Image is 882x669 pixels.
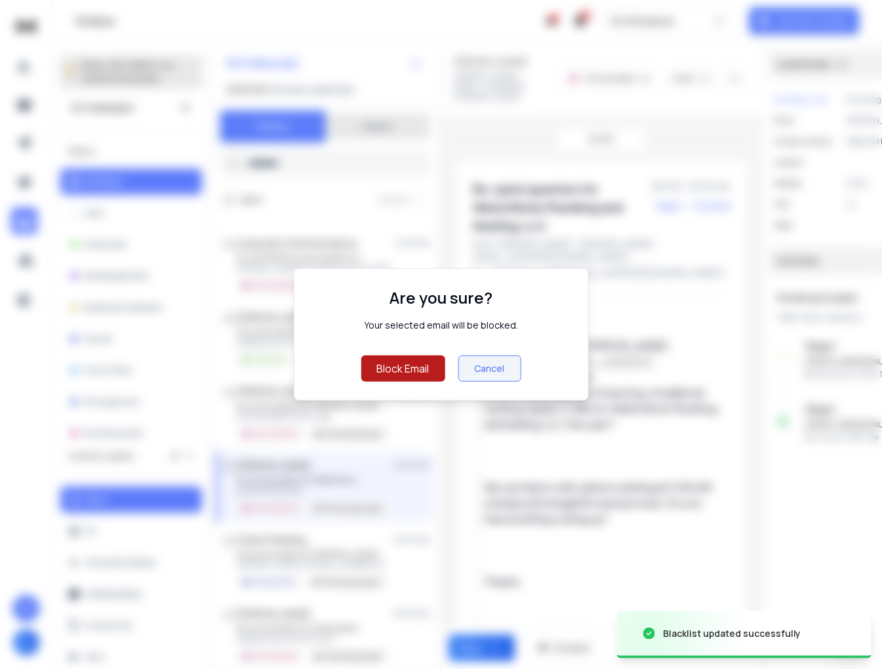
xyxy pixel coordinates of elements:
[364,319,518,332] div: Your selected email will be blocked.
[458,355,521,382] button: Cancel
[663,627,801,640] div: Blacklist updated successfully
[361,355,445,382] button: Block Email
[390,287,492,308] h1: Are you sure?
